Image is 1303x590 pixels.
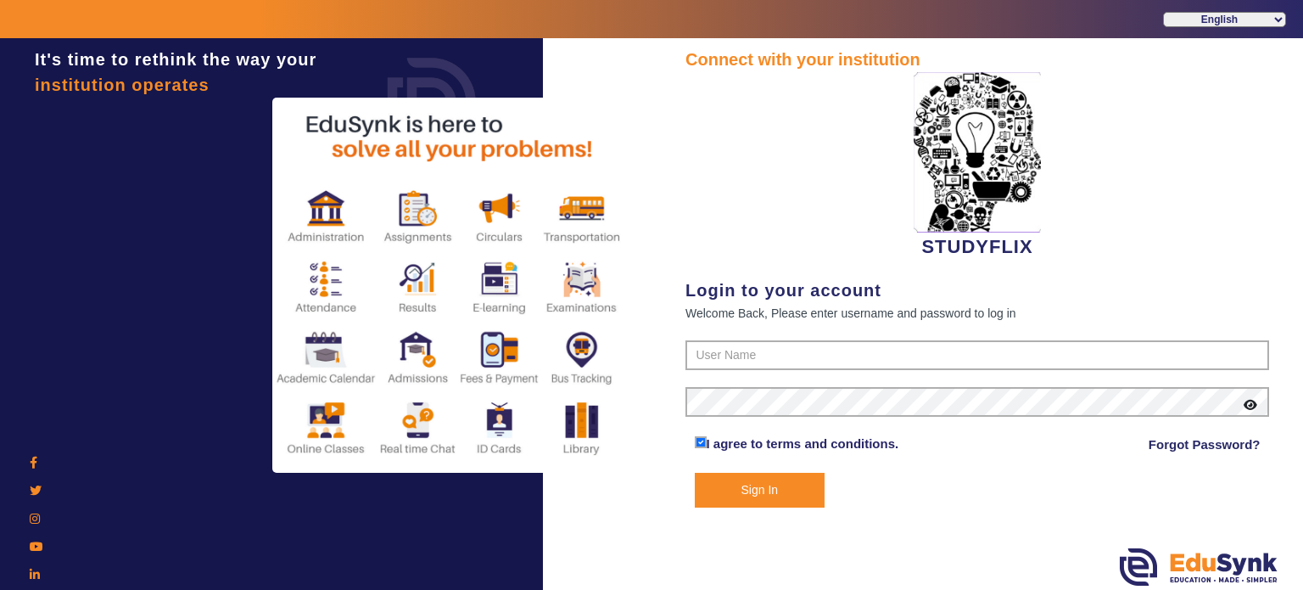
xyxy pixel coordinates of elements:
img: edusynk.png [1120,548,1278,586]
div: Connect with your institution [685,47,1269,72]
button: Sign In [695,473,825,508]
img: 2da83ddf-6089-4dce-a9e2-416746467bdd [914,72,1041,233]
a: Forgot Password? [1149,435,1261,455]
input: User Name [685,340,1269,371]
span: institution operates [35,76,210,94]
img: login.png [368,38,495,166]
div: STUDYFLIX [685,72,1269,261]
span: It's time to rethink the way your [35,50,316,69]
img: login2.png [272,98,629,473]
a: I agree to terms and conditions. [707,436,899,451]
div: Welcome Back, Please enter username and password to log in [685,303,1269,323]
div: Login to your account [685,278,1269,303]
